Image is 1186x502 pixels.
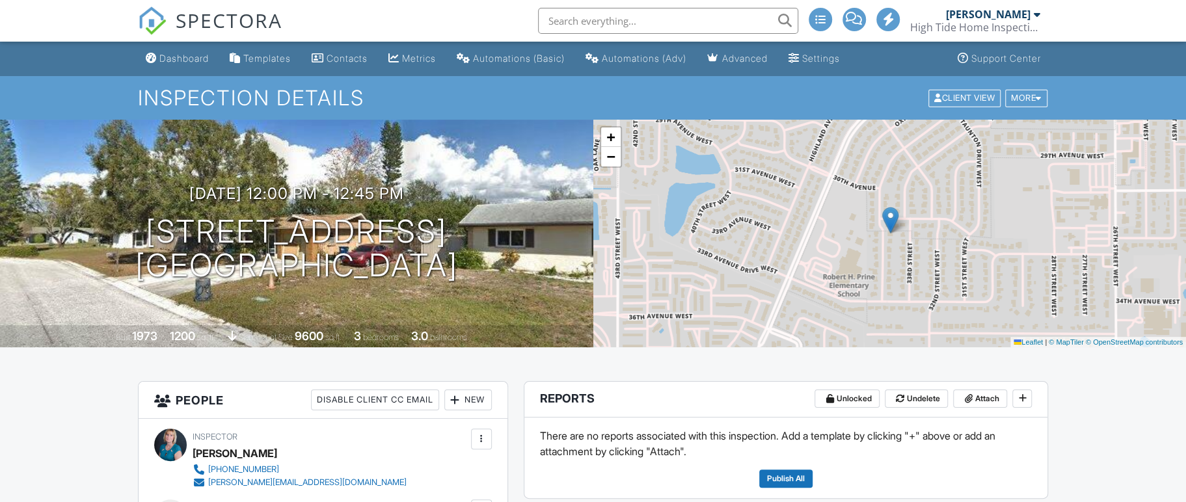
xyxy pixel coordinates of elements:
[176,7,282,34] span: SPECTORA
[538,8,798,34] input: Search everything...
[451,47,570,71] a: Automations (Basic)
[159,53,209,64] div: Dashboard
[444,390,492,410] div: New
[473,53,565,64] div: Automations (Basic)
[580,47,692,71] a: Automations (Advanced)
[601,147,621,166] a: Zoom out
[139,382,507,419] h3: People
[1049,338,1084,346] a: © MapTiler
[265,332,293,342] span: Lot Size
[927,92,1004,102] a: Client View
[138,18,282,45] a: SPECTORA
[602,53,686,64] div: Automations (Adv)
[189,185,404,202] h3: [DATE] 12:00 pm - 12:45 pm
[138,86,1049,109] h1: Inspection Details
[193,476,407,489] a: [PERSON_NAME][EMAIL_ADDRESS][DOMAIN_NAME]
[928,89,1001,107] div: Client View
[1014,338,1043,346] a: Leaflet
[383,47,441,71] a: Metrics
[193,463,407,476] a: [PHONE_NUMBER]
[606,129,615,145] span: +
[311,390,439,410] div: Disable Client CC Email
[325,332,342,342] span: sq.ft.
[327,53,368,64] div: Contacts
[193,443,277,463] div: [PERSON_NAME]
[722,53,768,64] div: Advanced
[170,329,195,343] div: 1200
[138,7,167,35] img: The Best Home Inspection Software - Spectora
[1045,338,1047,346] span: |
[208,477,407,488] div: [PERSON_NAME][EMAIL_ADDRESS][DOMAIN_NAME]
[882,207,898,233] img: Marker
[402,53,436,64] div: Metrics
[295,329,323,343] div: 9600
[306,47,373,71] a: Contacts
[910,21,1040,34] div: High Tide Home Inspections, LLC
[1005,89,1047,107] div: More
[363,332,399,342] span: bedrooms
[702,47,773,71] a: Advanced
[239,332,253,342] span: slab
[135,215,458,284] h1: [STREET_ADDRESS] [GEOGRAPHIC_DATA]
[802,53,840,64] div: Settings
[132,329,157,343] div: 1973
[606,148,615,165] span: −
[411,329,428,343] div: 3.0
[243,53,291,64] div: Templates
[1086,338,1183,346] a: © OpenStreetMap contributors
[208,464,279,475] div: [PHONE_NUMBER]
[952,47,1046,71] a: Support Center
[116,332,130,342] span: Built
[783,47,845,71] a: Settings
[354,329,361,343] div: 3
[197,332,215,342] span: sq. ft.
[946,8,1031,21] div: [PERSON_NAME]
[193,432,237,442] span: Inspector
[430,332,467,342] span: bathrooms
[601,127,621,147] a: Zoom in
[224,47,296,71] a: Templates
[971,53,1041,64] div: Support Center
[141,47,214,71] a: Dashboard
